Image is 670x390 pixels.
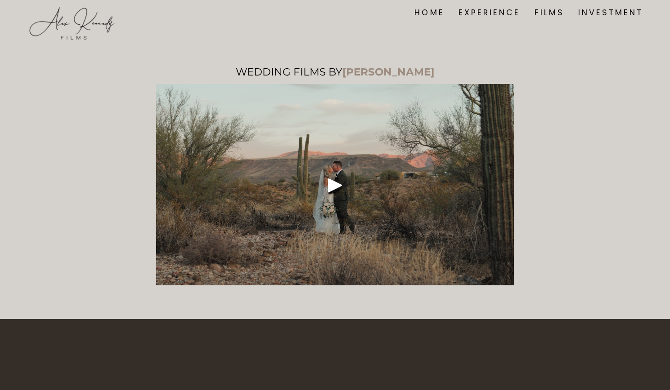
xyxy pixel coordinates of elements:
[342,66,434,78] strong: [PERSON_NAME]
[156,66,514,79] p: WEDDING FILMS BY
[324,174,346,196] div: Play
[27,5,117,41] img: Alex Kennedy Films
[578,6,643,19] a: INVESTMENT
[535,6,564,19] a: FILMS
[414,6,444,19] a: HOME
[459,6,520,19] a: EXPERIENCE
[27,5,117,20] a: Alex Kennedy Films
